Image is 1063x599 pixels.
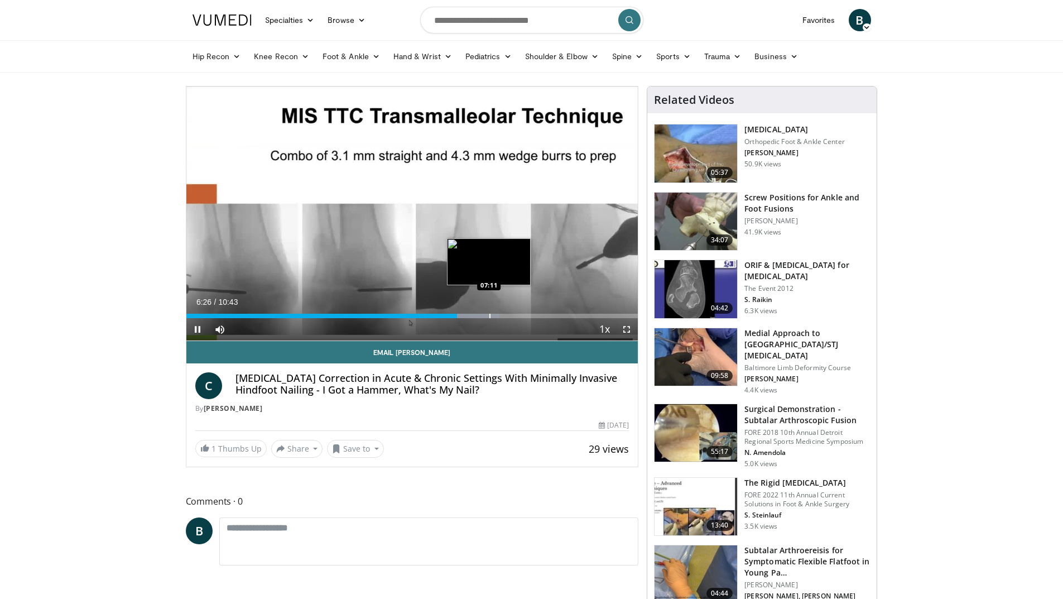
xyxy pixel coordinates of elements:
a: Spine [605,45,650,68]
a: Foot & Ankle [316,45,387,68]
a: 13:40 The Rigid [MEDICAL_DATA] FORE 2022 11th Annual Current Solutions in Foot & Ankle Surgery S.... [654,477,870,536]
button: Playback Rate [593,318,615,341]
video-js: Video Player [186,87,638,341]
p: 4.4K views [744,386,777,395]
a: 05:37 [MEDICAL_DATA] Orthopedic Foot & Ankle Center [PERSON_NAME] 50.9K views [654,124,870,183]
div: Progress Bar [186,314,638,318]
a: Business [748,45,805,68]
a: [PERSON_NAME] [204,404,263,413]
p: S. Steinlauf [744,511,870,520]
p: [PERSON_NAME] [744,148,845,157]
p: 6.3K views [744,306,777,315]
a: Pediatrics [459,45,518,68]
a: Sports [650,45,698,68]
p: [PERSON_NAME] [744,581,870,590]
p: [PERSON_NAME] [744,217,870,226]
input: Search topics, interventions [420,7,643,33]
span: 55:17 [706,446,733,457]
span: 6:26 [196,298,211,306]
img: 6fa6b498-311a-45e1-aef3-f46d60feb1b4.150x105_q85_crop-smart_upscale.jpg [655,478,737,536]
p: 41.9K views [744,228,781,237]
span: 04:42 [706,303,733,314]
a: B [849,9,871,31]
span: Comments 0 [186,494,639,509]
h3: Screw Positions for Ankle and Foot Fusions [744,192,870,214]
h3: Surgical Demonstration - Subtalar Arthroscopic Fusion [744,404,870,426]
a: B [186,517,213,544]
p: 5.0K views [744,459,777,468]
h3: Medial Approach to [GEOGRAPHIC_DATA]/STJ [MEDICAL_DATA] [744,328,870,361]
h4: Related Videos [654,93,734,107]
span: 09:58 [706,370,733,381]
img: 545635_3.png.150x105_q85_crop-smart_upscale.jpg [655,124,737,183]
img: E-HI8y-Omg85H4KX4xMDoxOmtxOwKG7D_4.150x105_q85_crop-smart_upscale.jpg [655,260,737,318]
h3: Subtalar Arthroereisis for Symptomatic Flexible Flatfoot in Young Pa… [744,545,870,578]
p: 3.5K views [744,522,777,531]
p: Baltimore Limb Deformity Course [744,363,870,372]
a: Trauma [698,45,748,68]
h3: ORIF & [MEDICAL_DATA] for [MEDICAL_DATA] [744,260,870,282]
span: 34:07 [706,234,733,246]
a: Specialties [258,9,321,31]
a: Shoulder & Elbow [518,45,605,68]
img: VuMedi Logo [193,15,252,26]
h3: [MEDICAL_DATA] [744,124,845,135]
h4: [MEDICAL_DATA] Correction in Acute & Chronic Settings With Minimally Invasive Hindfoot Nailing - ... [235,372,629,396]
span: 05:37 [706,167,733,178]
a: Email [PERSON_NAME] [186,341,638,363]
a: Favorites [796,9,842,31]
span: 10:43 [218,298,238,306]
p: FORE 2018 10th Annual Detroit Regional Sports Medicine Symposium [744,428,870,446]
a: Hip Recon [186,45,248,68]
button: Save to [327,440,384,458]
div: [DATE] [599,420,629,430]
h3: The Rigid [MEDICAL_DATA] [744,477,870,488]
p: [PERSON_NAME] [744,375,870,384]
span: 1 [211,443,216,454]
button: Fullscreen [615,318,638,341]
p: S. Raikin [744,295,870,304]
p: Orthopedic Foot & Ankle Center [744,137,845,146]
a: 34:07 Screw Positions for Ankle and Foot Fusions [PERSON_NAME] 41.9K views [654,192,870,251]
a: 04:42 ORIF & [MEDICAL_DATA] for [MEDICAL_DATA] The Event 2012 S. Raikin 6.3K views [654,260,870,319]
a: Knee Recon [247,45,316,68]
button: Pause [186,318,209,341]
img: f04bac8f-a1d2-4078-a4f0-9e66789b4112.150x105_q85_crop-smart_upscale.jpg [655,404,737,462]
span: 29 views [589,442,629,456]
p: N. Amendola [744,448,870,457]
a: 09:58 Medial Approach to [GEOGRAPHIC_DATA]/STJ [MEDICAL_DATA] Baltimore Limb Deformity Course [PE... [654,328,870,395]
button: Share [271,440,323,458]
div: By [195,404,629,414]
p: 50.9K views [744,160,781,169]
a: 1 Thumbs Up [195,440,267,457]
p: The Event 2012 [744,284,870,293]
img: b3e585cd-3312-456d-b1b7-4eccbcdb01ed.150x105_q85_crop-smart_upscale.jpg [655,328,737,386]
span: 13:40 [706,520,733,531]
a: C [195,372,222,399]
img: image.jpeg [447,238,531,285]
button: Mute [209,318,231,341]
a: 55:17 Surgical Demonstration - Subtalar Arthroscopic Fusion FORE 2018 10th Annual Detroit Regiona... [654,404,870,468]
p: FORE 2022 11th Annual Current Solutions in Foot & Ankle Surgery [744,491,870,509]
img: 67572_0000_3.png.150x105_q85_crop-smart_upscale.jpg [655,193,737,251]
a: Hand & Wrist [387,45,459,68]
span: / [214,298,217,306]
a: Browse [321,9,372,31]
span: 04:44 [706,588,733,599]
